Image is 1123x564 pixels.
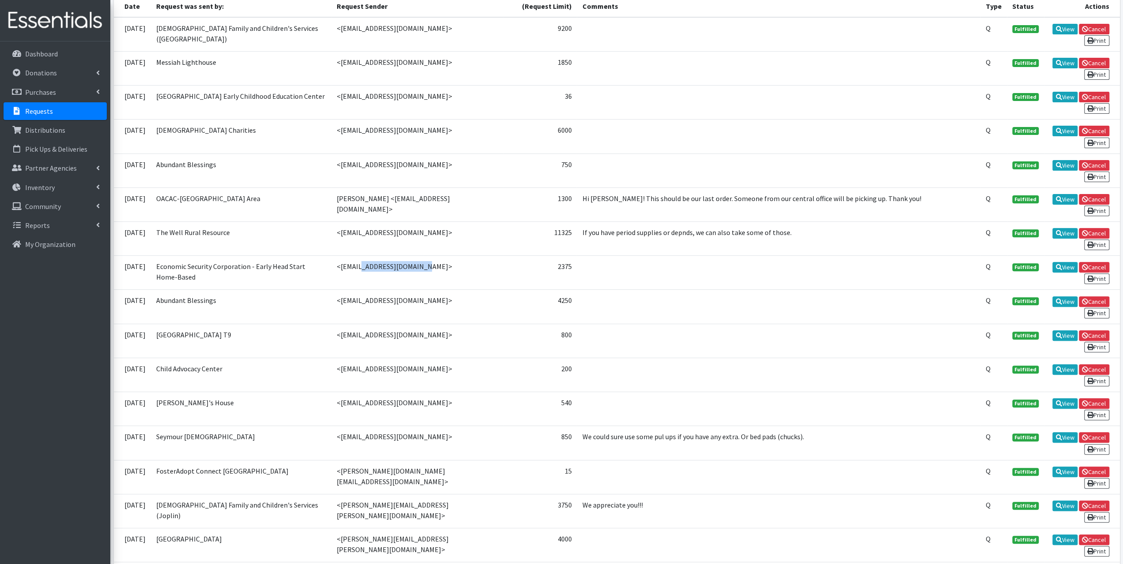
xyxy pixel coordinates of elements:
td: <[EMAIL_ADDRESS][DOMAIN_NAME]> [331,426,503,460]
p: My Organization [25,240,75,249]
a: Print [1084,410,1109,420]
span: Fulfilled [1012,433,1039,441]
span: Fulfilled [1012,161,1039,169]
td: 1300 [503,187,577,221]
td: 15 [503,460,577,494]
a: Print [1084,69,1109,80]
p: Community [25,202,61,211]
td: 200 [503,358,577,392]
span: Fulfilled [1012,93,1039,101]
a: View [1052,330,1078,341]
a: Print [1084,444,1109,455]
a: Requests [4,102,107,120]
a: View [1052,58,1078,68]
a: Print [1084,273,1109,284]
td: Abundant Blessings [151,290,331,324]
td: [GEOGRAPHIC_DATA] T9 [151,324,331,358]
a: Print [1084,138,1109,148]
img: HumanEssentials [4,6,107,35]
td: [DATE] [114,187,151,221]
a: Cancel [1079,501,1109,511]
p: Pick Ups & Deliveries [25,145,87,153]
a: Print [1084,239,1109,250]
a: View [1052,501,1078,511]
span: Fulfilled [1012,127,1039,135]
a: View [1052,398,1078,409]
a: Print [1084,103,1109,114]
td: 2375 [503,256,577,290]
td: 9200 [503,17,577,52]
a: Print [1084,512,1109,523]
td: [DATE] [114,290,151,324]
abbr: Quantity [986,398,991,407]
a: Cancel [1079,432,1109,443]
a: View [1052,467,1078,477]
a: View [1052,126,1078,136]
abbr: Quantity [986,534,991,543]
td: If you have period supplies or depnds, we can also take some of those. [577,221,980,255]
p: Donations [25,68,57,77]
abbr: Quantity [986,296,991,305]
td: <[EMAIL_ADDRESS][DOMAIN_NAME]> [331,290,503,324]
td: We appreciate you!!! [577,494,980,528]
a: Cancel [1079,228,1109,239]
a: View [1052,194,1078,205]
td: [GEOGRAPHIC_DATA] [151,528,331,562]
a: Print [1084,35,1109,46]
p: Requests [25,107,53,116]
td: 36 [503,86,577,120]
abbr: Quantity [986,92,991,101]
td: <[EMAIL_ADDRESS][DOMAIN_NAME]> [331,51,503,85]
span: Fulfilled [1012,297,1039,305]
a: Cancel [1079,24,1109,34]
a: Print [1084,342,1109,352]
span: Fulfilled [1012,229,1039,237]
a: Partner Agencies [4,159,107,177]
a: Print [1084,308,1109,318]
td: <[PERSON_NAME][EMAIL_ADDRESS][PERSON_NAME][DOMAIN_NAME]> [331,528,503,562]
td: <[EMAIL_ADDRESS][DOMAIN_NAME]> [331,86,503,120]
td: [GEOGRAPHIC_DATA] Early Childhood Education Center [151,86,331,120]
a: Inventory [4,179,107,196]
span: Fulfilled [1012,59,1039,67]
a: Cancel [1079,296,1109,307]
td: <[PERSON_NAME][EMAIL_ADDRESS][PERSON_NAME][DOMAIN_NAME]> [331,494,503,528]
td: [DATE] [114,528,151,562]
a: Cancel [1079,467,1109,477]
td: [DATE] [114,17,151,52]
a: Cancel [1079,262,1109,273]
abbr: Quantity [986,262,991,271]
a: View [1052,24,1078,34]
abbr: Quantity [986,432,991,441]
td: <[EMAIL_ADDRESS][DOMAIN_NAME]> [331,324,503,358]
span: Fulfilled [1012,263,1039,271]
td: Economic Security Corporation - Early Head Start Home-Based [151,256,331,290]
a: View [1052,262,1078,273]
a: Dashboard [4,45,107,63]
span: Fulfilled [1012,366,1039,374]
p: Reports [25,221,50,230]
td: [DATE] [114,324,151,358]
td: The Well Rural Resource [151,221,331,255]
td: 750 [503,153,577,187]
a: Cancel [1079,126,1109,136]
abbr: Quantity [986,194,991,203]
td: Abundant Blessings [151,153,331,187]
td: [DATE] [114,460,151,494]
span: Fulfilled [1012,536,1039,544]
abbr: Quantity [986,501,991,509]
td: Hi [PERSON_NAME]! This should be our last order. Someone from our central office will be picking ... [577,187,980,221]
a: Cancel [1079,58,1109,68]
td: FosterAdopt Connect [GEOGRAPHIC_DATA] [151,460,331,494]
td: [DATE] [114,153,151,187]
p: Purchases [25,88,56,97]
td: [DATE] [114,494,151,528]
td: [DATE] [114,120,151,153]
td: [DATE] [114,256,151,290]
a: View [1052,534,1078,545]
td: <[EMAIL_ADDRESS][DOMAIN_NAME]> [331,392,503,426]
td: <[PERSON_NAME][DOMAIN_NAME][EMAIL_ADDRESS][DOMAIN_NAME]> [331,460,503,494]
td: <[EMAIL_ADDRESS][DOMAIN_NAME]> [331,17,503,52]
td: 3750 [503,494,577,528]
abbr: Quantity [986,24,991,33]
